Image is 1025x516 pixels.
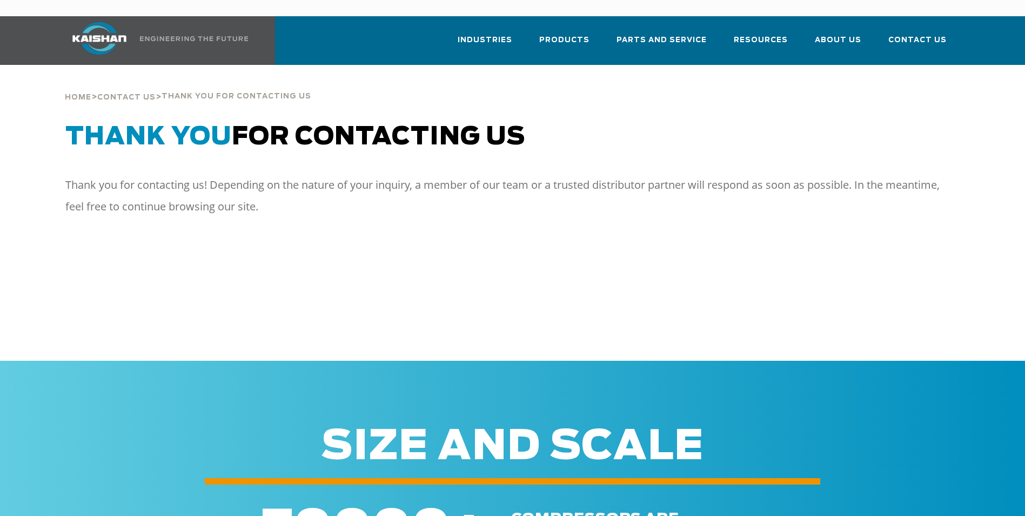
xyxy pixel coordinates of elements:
[539,26,589,63] a: Products
[140,36,248,41] img: Engineering the future
[815,34,861,47] span: About Us
[617,34,707,47] span: Parts and Service
[59,16,250,65] a: Kaishan USA
[458,26,512,63] a: Industries
[65,125,525,149] span: for Contacting Us
[59,22,140,55] img: kaishan logo
[97,92,156,102] a: Contact Us
[458,34,512,47] span: Industries
[162,93,311,100] span: thank you for contacting us
[65,92,91,102] a: Home
[888,34,947,47] span: Contact Us
[734,34,788,47] span: Resources
[539,34,589,47] span: Products
[888,26,947,63] a: Contact Us
[65,94,91,101] span: Home
[65,125,232,149] span: Thank You
[65,174,941,217] p: Thank you for contacting us! Depending on the nature of your inquiry, a member of our team or a t...
[617,26,707,63] a: Parts and Service
[65,65,311,106] div: > >
[815,26,861,63] a: About Us
[97,94,156,101] span: Contact Us
[734,26,788,63] a: Resources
